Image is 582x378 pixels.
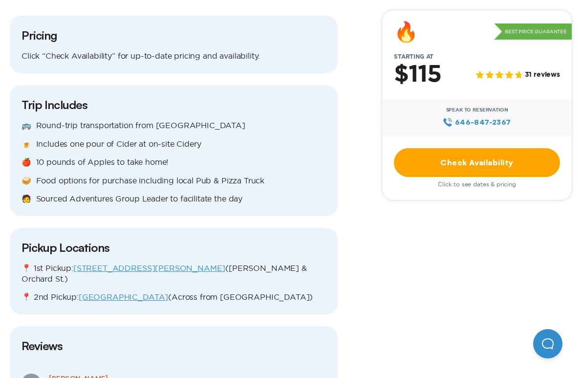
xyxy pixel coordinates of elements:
[394,62,441,88] h2: $115
[22,120,326,131] p: 🚌 Round-trip transportation from [GEOGRAPHIC_DATA]
[22,263,326,284] p: 📍 1st Pickup: ([PERSON_NAME] & Orchard St.)
[382,53,445,60] span: Starting at
[455,117,511,128] span: 646‍-847‍-2367
[22,51,326,62] p: Click “Check Availability” for up-to-date pricing and availability.
[22,157,326,168] p: 🍎 10 pounds of Apples to take home!
[394,148,560,177] a: Check Availability
[22,338,326,354] h3: Reviews
[446,107,508,113] span: Speak to Reservation
[22,139,326,150] p: 🍺 Includes one pour of Cider at on-site Cidery
[22,27,326,43] h3: Pricing
[22,240,326,255] h3: Pickup Locations
[494,23,572,40] p: Best Price Guarantee
[73,264,225,272] a: [STREET_ADDRESS][PERSON_NAME]
[22,194,326,204] p: 🧑 Sourced Adventures Group Leader to facilitate the day
[533,329,562,358] iframe: Help Scout Beacon - Open
[79,292,168,301] a: [GEOGRAPHIC_DATA]
[438,181,516,188] span: Click to see dates & pricing
[525,71,560,80] span: 31 reviews
[22,292,326,303] p: 📍 2nd Pickup: (Across from [GEOGRAPHIC_DATA])
[394,22,418,42] div: 🔥
[443,117,511,128] a: 646‍-847‍-2367
[22,176,326,186] p: 🥪 Food options for purchase including local Pub & Pizza Truck
[22,97,326,112] h3: Trip Includes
